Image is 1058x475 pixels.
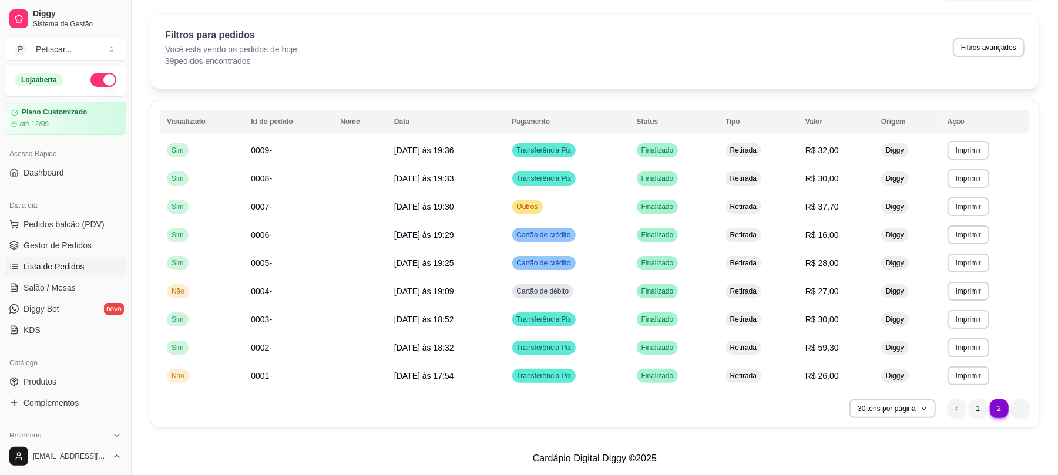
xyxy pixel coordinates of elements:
[23,218,105,230] span: Pedidos balcão (PDV)
[969,399,988,418] li: pagination item 1
[333,110,387,133] th: Nome
[5,236,126,255] a: Gestor de Pedidos
[639,202,676,211] span: Finalizado
[953,38,1025,57] button: Filtros avançados
[23,397,79,409] span: Complementos
[948,399,966,418] li: previous page button
[639,287,676,296] span: Finalizado
[394,315,454,324] span: [DATE] às 18:52
[5,372,126,391] a: Produtos
[5,257,126,276] a: Lista de Pedidos
[728,287,759,296] span: Retirada
[23,324,41,336] span: KDS
[169,230,186,240] span: Sim
[251,174,272,183] span: 0008-
[884,343,906,352] span: Diggy
[23,167,64,178] span: Dashboard
[251,343,272,352] span: 0002-
[394,146,454,155] span: [DATE] às 19:36
[639,371,676,380] span: Finalizado
[728,315,759,324] span: Retirada
[884,230,906,240] span: Diggy
[805,146,839,155] span: R$ 32,00
[23,261,85,272] span: Lista de Pedidos
[251,146,272,155] span: 0009-
[387,110,505,133] th: Data
[884,371,906,380] span: Diggy
[15,43,26,55] span: P
[394,343,454,352] span: [DATE] às 18:32
[515,230,573,240] span: Cartão de crédito
[169,202,186,211] span: Sim
[948,310,989,329] button: Imprimir
[251,230,272,240] span: 0006-
[639,146,676,155] span: Finalizado
[394,258,454,268] span: [DATE] às 19:25
[244,110,333,133] th: Id do pedido
[941,110,1030,133] th: Ação
[251,287,272,296] span: 0004-
[160,110,244,133] th: Visualizado
[169,371,187,380] span: Não
[5,299,126,318] a: Diggy Botnovo
[948,197,989,216] button: Imprimir
[990,399,1009,418] li: pagination item 2 active
[169,258,186,268] span: Sim
[90,73,116,87] button: Alterar Status
[805,202,839,211] span: R$ 37,70
[884,258,906,268] span: Diggy
[515,202,540,211] span: Outros
[394,230,454,240] span: [DATE] às 19:29
[639,315,676,324] span: Finalizado
[22,108,87,117] article: Plano Customizado
[33,9,122,19] span: Diggy
[5,393,126,412] a: Complementos
[805,343,839,352] span: R$ 59,30
[948,338,989,357] button: Imprimir
[169,146,186,155] span: Sim
[165,28,300,42] p: Filtros para pedidos
[132,442,1058,475] footer: Cardápio Digital Diggy © 2025
[884,146,906,155] span: Diggy
[805,315,839,324] span: R$ 30,00
[394,371,454,380] span: [DATE] às 17:54
[874,110,941,133] th: Origem
[5,5,126,33] a: DiggySistema de Gestão
[515,287,572,296] span: Cartão de débito
[515,146,574,155] span: Transferência Pix
[728,230,759,240] span: Retirada
[5,102,126,135] a: Plano Customizadoaté 12/09
[884,315,906,324] span: Diggy
[251,371,272,380] span: 0001-
[23,376,56,388] span: Produtos
[805,174,839,183] span: R$ 30,00
[505,110,630,133] th: Pagamento
[515,174,574,183] span: Transferência Pix
[630,110,718,133] th: Status
[849,399,936,418] button: 30itens por página
[948,366,989,385] button: Imprimir
[33,19,122,29] span: Sistema de Gestão
[948,254,989,272] button: Imprimir
[5,215,126,234] button: Pedidos balcão (PDV)
[36,43,72,55] div: Petiscar ...
[23,282,76,294] span: Salão / Mesas
[515,258,573,268] span: Cartão de crédito
[5,38,126,61] button: Select a team
[728,202,759,211] span: Retirada
[805,371,839,380] span: R$ 26,00
[169,174,186,183] span: Sim
[884,287,906,296] span: Diggy
[9,431,41,440] span: Relatórios
[948,169,989,188] button: Imprimir
[942,393,1036,424] nav: pagination navigation
[639,230,676,240] span: Finalizado
[251,315,272,324] span: 0003-
[639,174,676,183] span: Finalizado
[169,343,186,352] span: Sim
[5,353,126,372] div: Catálogo
[5,278,126,297] a: Salão / Mesas
[15,73,63,86] div: Loja aberta
[169,315,186,324] span: Sim
[19,119,49,129] article: até 12/09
